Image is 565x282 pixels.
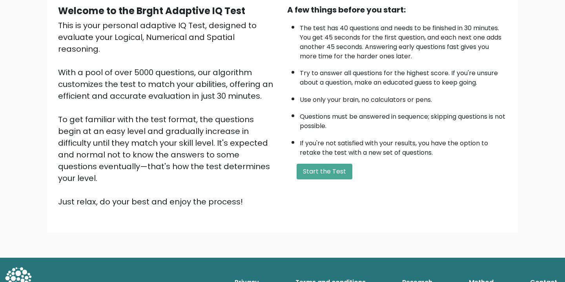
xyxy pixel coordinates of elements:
[300,135,507,157] li: If you're not satisfied with your results, you have the option to retake the test with a new set ...
[300,65,507,87] li: Try to answer all questions for the highest score. If you're unsure about a question, make an edu...
[300,91,507,105] li: Use only your brain, no calculators or pens.
[300,108,507,131] li: Questions must be answered in sequence; skipping questions is not possible.
[287,4,507,16] div: A few things before you start:
[58,4,245,17] b: Welcome to the Brght Adaptive IQ Test
[297,164,352,179] button: Start the Test
[58,20,278,208] div: This is your personal adaptive IQ Test, designed to evaluate your Logical, Numerical and Spatial ...
[300,20,507,61] li: The test has 40 questions and needs to be finished in 30 minutes. You get 45 seconds for the firs...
